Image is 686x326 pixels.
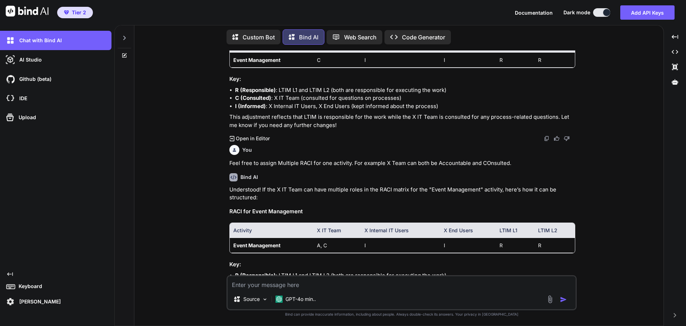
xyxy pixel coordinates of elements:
p: Feel free to assign Multiple RACI for one activity. For example X Team can both be Accountable an... [229,159,575,167]
img: settings [4,296,16,308]
td: I [440,238,496,253]
strong: Event Management [233,57,280,63]
strong: C (Consulted) [235,94,271,101]
img: dislike [564,136,570,141]
th: Activity [230,223,313,238]
img: copy [544,136,550,141]
td: R [496,53,535,68]
strong: I (Informed) [235,103,266,110]
img: darkChat [4,34,16,47]
h3: RACI for Event Management [229,208,575,216]
td: I [361,53,440,68]
p: Custom Bot [243,33,275,42]
li: : X Internal IT Users, X End Users (kept informed about the process) [235,102,575,111]
p: Bind AI [299,33,318,42]
img: Pick Models [262,296,268,302]
button: Documentation [515,9,553,16]
td: R [535,238,575,253]
h6: You [242,146,252,154]
td: R [535,53,575,68]
p: IDE [16,95,27,102]
strong: R (Responsible) [235,272,276,279]
img: like [554,136,560,141]
img: darkAi-studio [4,54,16,66]
p: This adjustment reflects that LTIM is responsible for the work while the X IT Team is consulted f... [229,113,575,129]
img: premium [64,10,69,15]
td: C [313,53,361,68]
p: GPT-4o min.. [285,296,316,303]
td: I [361,238,440,253]
th: X End Users [440,223,496,238]
img: Bind AI [6,6,49,16]
th: LTIM L1 [496,223,535,238]
p: Web Search [344,33,377,42]
p: Open in Editor [236,135,270,142]
th: X IT Team [313,223,361,238]
li: : LTIM L1 and LTIM L2 (both are responsible for executing the work) [235,272,575,280]
img: githubDark [4,73,16,85]
span: Tier 2 [72,9,86,16]
img: cloudideIcon [4,92,16,104]
p: Code Generator [402,33,445,42]
td: R [496,238,535,253]
th: LTIM L2 [535,223,575,238]
li: : LTIM L1 and LTIM L2 (both are responsible for executing the work) [235,86,575,94]
th: X Internal IT Users [361,223,440,238]
button: Add API Keys [620,5,675,20]
p: Keyboard [16,283,42,290]
p: Source [243,296,260,303]
h6: Bind AI [240,174,258,181]
p: Understood! If the X IT Team can have multiple roles in the RACI matrix for the "Event Management... [229,186,575,202]
p: Github (beta) [16,76,51,83]
span: Documentation [515,10,553,16]
button: premiumTier 2 [57,7,93,18]
td: I [440,53,496,68]
p: [PERSON_NAME] [16,298,61,305]
p: Upload [16,114,36,121]
h3: Key: [229,75,575,83]
h3: Key: [229,261,575,269]
td: A, C [313,238,361,253]
p: Bind can provide inaccurate information, including about people. Always double-check its answers.... [227,312,577,317]
strong: Event Management [233,242,280,248]
p: Chat with Bind AI [16,37,62,44]
img: attachment [546,295,554,303]
img: icon [560,296,567,303]
p: AI Studio [16,56,42,63]
span: Dark mode [563,9,590,16]
img: GPT-4o mini [275,296,283,303]
li: : X IT Team (consulted for questions on processes) [235,94,575,102]
strong: R (Responsible) [235,87,276,93]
